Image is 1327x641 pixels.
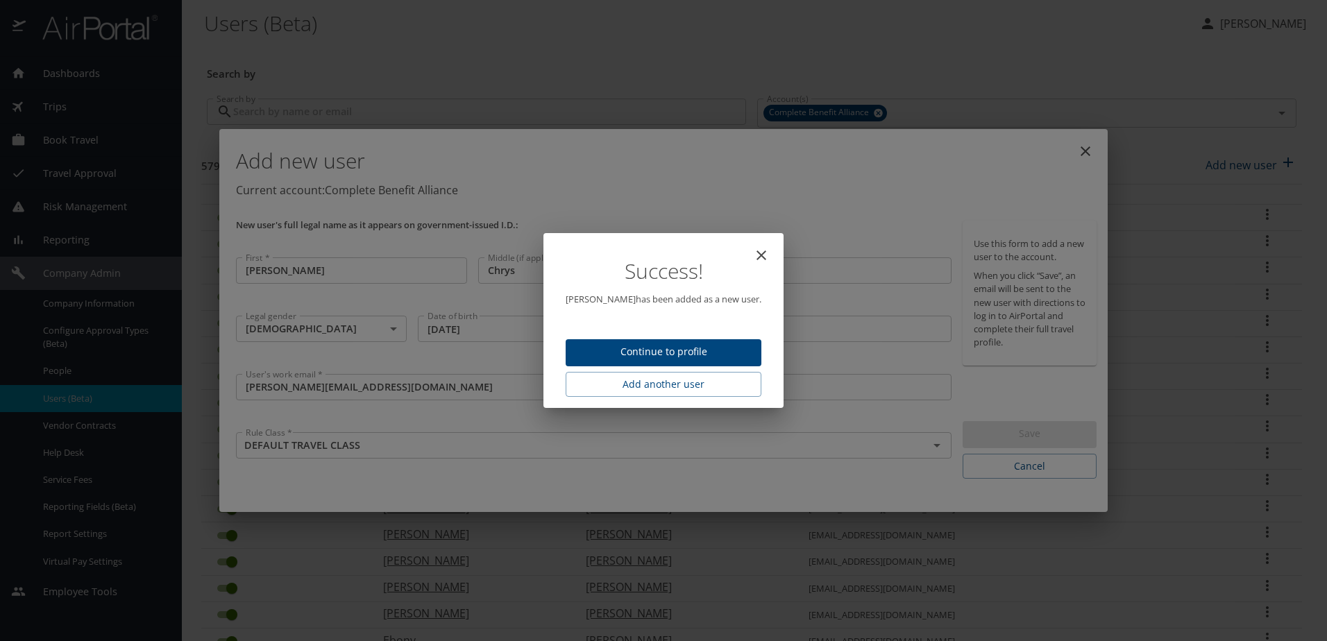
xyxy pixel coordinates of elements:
[566,339,761,366] button: Continue to profile
[745,239,778,272] button: close
[566,293,761,306] p: [PERSON_NAME] has been added as a new user.
[566,372,761,398] button: Add another user
[566,261,761,282] h1: Success!
[577,376,750,393] span: Add another user
[577,343,750,361] span: Continue to profile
